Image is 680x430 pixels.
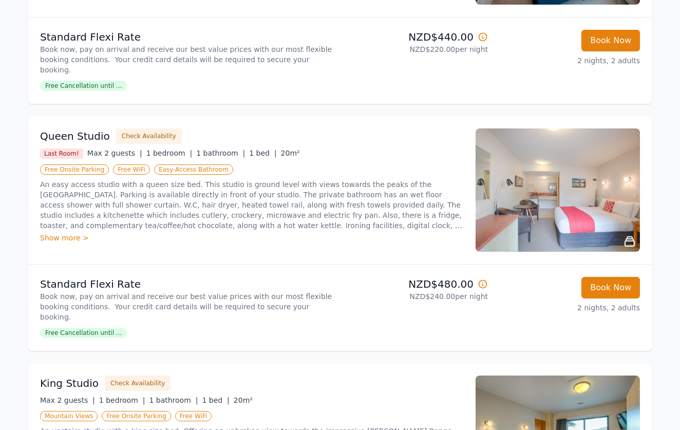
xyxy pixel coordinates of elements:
[40,411,98,421] span: Mountain Views
[175,411,212,421] span: Free WiFi
[40,376,99,390] h3: King Studio
[149,396,198,404] span: 1 bathroom |
[99,396,145,404] span: 1 bedroom |
[249,149,276,157] span: 1 bed |
[146,149,193,157] span: 1 bedroom |
[202,396,229,404] span: 1 bed |
[40,277,336,291] p: Standard Flexi Rate
[40,164,109,175] span: Free Onsite Parking
[196,149,245,157] span: 1 bathroom |
[154,164,233,175] span: Easy-Access Bathroom
[40,44,336,75] p: Book now, pay on arrival and receive our best value prices with our most flexible booking conditi...
[113,164,150,175] span: Free WiFi
[40,81,127,91] span: Free Cancellation until ...
[105,376,171,391] button: Check Availability
[344,44,488,54] p: NZD$220.00 per night
[281,149,300,157] span: 20m²
[234,396,253,404] span: 20m²
[40,179,463,231] p: An easy access studio with a queen size bed. This studio is ground level with views towards the p...
[40,148,83,159] span: Last Room!
[40,291,336,322] p: Book now, pay on arrival and receive our best value prices with our most flexible booking conditi...
[40,30,336,44] p: Standard Flexi Rate
[344,30,488,44] p: NZD$440.00
[40,328,127,338] span: Free Cancellation until ...
[496,55,640,66] p: 2 nights, 2 adults
[102,411,171,421] span: Free Onsite Parking
[40,233,463,243] div: Show more >
[496,303,640,313] p: 2 nights, 2 adults
[40,129,110,143] h3: Queen Studio
[40,396,95,404] span: Max 2 guests |
[581,30,640,51] button: Book Now
[116,128,182,144] button: Check Availability
[344,291,488,302] p: NZD$240.00 per night
[581,277,640,298] button: Book Now
[87,149,142,157] span: Max 2 guests |
[344,277,488,291] p: NZD$480.00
